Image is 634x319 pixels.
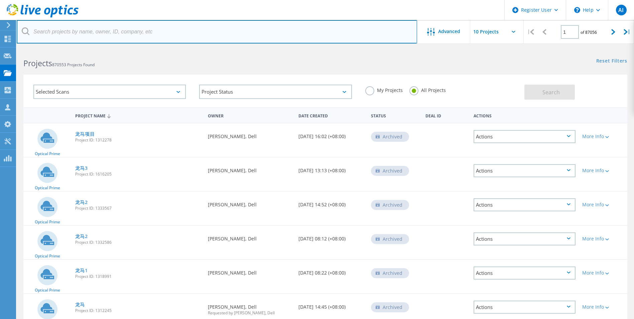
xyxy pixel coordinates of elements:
div: [PERSON_NAME], Dell [205,123,295,145]
svg: \n [574,7,580,13]
div: Actions [474,232,576,245]
button: Search [524,85,575,100]
div: Actions [470,109,579,121]
div: [DATE] 08:12 (+08:00) [295,226,368,248]
div: [PERSON_NAME], Dell [205,192,295,214]
a: 龙马1 [75,268,88,273]
a: 龙马2 [75,234,88,239]
span: Project ID: 1616205 [75,172,202,176]
span: Optical Prime [35,186,60,190]
a: 龙马3 [75,166,88,171]
div: [PERSON_NAME], Dell [205,226,295,248]
div: More Info [582,202,624,207]
span: Project ID: 1333567 [75,206,202,210]
div: Project Name [72,109,205,122]
span: Project ID: 1318991 [75,275,202,279]
label: All Projects [409,86,446,93]
b: Projects [23,58,52,69]
span: Optical Prime [35,254,60,258]
div: Actions [474,198,576,211]
span: Project ID: 1312278 [75,138,202,142]
div: | [620,20,634,44]
div: Archived [371,132,409,142]
div: More Info [582,134,624,139]
a: 龙马 [75,302,85,307]
span: Optical Prime [35,152,60,156]
div: [PERSON_NAME], Dell [205,260,295,282]
input: Search projects by name, owner, ID, company, etc [17,20,417,43]
div: Status [368,109,422,121]
a: Live Optics Dashboard [7,14,79,19]
div: Actions [474,130,576,143]
div: Selected Scans [33,85,186,99]
div: Actions [474,164,576,177]
span: of 87056 [581,29,597,35]
a: Reset Filters [596,59,627,64]
div: Archived [371,268,409,278]
div: Archived [371,166,409,176]
div: Archived [371,302,409,312]
div: | [524,20,537,44]
div: [PERSON_NAME], Dell [205,157,295,180]
div: [DATE] 14:52 (+08:00) [295,192,368,214]
div: Actions [474,267,576,280]
span: Project ID: 1332586 [75,240,202,244]
span: AI [618,7,624,13]
div: Date Created [295,109,368,121]
div: More Info [582,236,624,241]
div: More Info [582,168,624,173]
div: Actions [474,301,576,314]
span: Requested by [PERSON_NAME], Dell [208,311,292,315]
div: More Info [582,271,624,275]
div: [DATE] 16:02 (+08:00) [295,123,368,145]
a: 龙马项目 [75,132,95,136]
span: Optical Prime [35,288,60,292]
span: Optical Prime [35,220,60,224]
div: [DATE] 08:22 (+08:00) [295,260,368,282]
span: Search [542,89,560,96]
span: Advanced [438,29,460,34]
span: Project ID: 1312245 [75,309,202,313]
div: Project Status [199,85,352,99]
div: Archived [371,200,409,210]
div: Owner [205,109,295,121]
div: [DATE] 14:45 (+08:00) [295,294,368,316]
label: My Projects [365,86,403,93]
span: 870553 Projects Found [52,62,95,68]
div: More Info [582,305,624,309]
div: [DATE] 13:13 (+08:00) [295,157,368,180]
div: Deal Id [422,109,471,121]
a: 龙马2 [75,200,88,205]
div: Archived [371,234,409,244]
